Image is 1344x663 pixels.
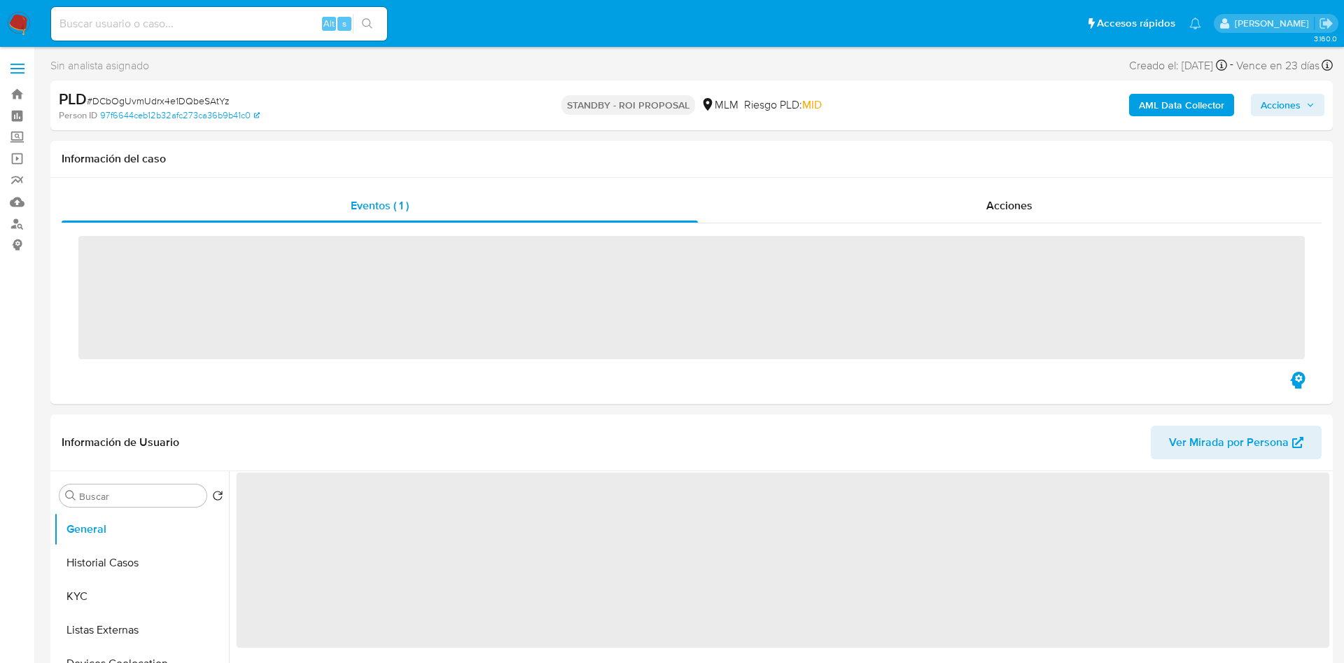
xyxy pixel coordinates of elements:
[59,109,97,122] b: Person ID
[1230,56,1233,75] span: -
[212,490,223,505] button: Volver al orden por defecto
[62,435,179,449] h1: Información de Usuario
[50,58,149,74] span: Sin analista asignado
[1129,94,1234,116] button: AML Data Collector
[701,97,738,113] div: MLM
[561,95,695,115] p: STANDBY - ROI PROPOSAL
[51,15,387,33] input: Buscar usuario o caso...
[87,94,230,108] span: # DCbOgUvmUdrx4e1DQbeSAtYz
[78,236,1305,359] span: ‌
[65,490,76,501] button: Buscar
[1151,426,1322,459] button: Ver Mirada por Persona
[744,97,822,113] span: Riesgo PLD:
[54,512,229,546] button: General
[54,546,229,580] button: Historial Casos
[1235,17,1314,30] p: ivonne.perezonofre@mercadolibre.com.mx
[1129,56,1227,75] div: Creado el: [DATE]
[1319,16,1333,31] a: Salir
[54,613,229,647] button: Listas Externas
[1251,94,1324,116] button: Acciones
[351,197,409,214] span: Eventos ( 1 )
[1261,94,1301,116] span: Acciones
[342,17,346,30] span: s
[79,490,201,503] input: Buscar
[1097,16,1175,31] span: Accesos rápidos
[100,109,260,122] a: 97f6644ceb12b32afc273ca36b9b41c0
[323,17,335,30] span: Alt
[62,152,1322,166] h1: Información del caso
[1169,426,1289,459] span: Ver Mirada por Persona
[59,88,87,110] b: PLD
[802,97,822,113] span: MID
[54,580,229,613] button: KYC
[986,197,1032,214] span: Acciones
[1236,58,1319,74] span: Vence en 23 días
[237,473,1329,648] span: ‌
[1189,18,1201,29] a: Notificaciones
[1139,94,1224,116] b: AML Data Collector
[353,14,381,34] button: search-icon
